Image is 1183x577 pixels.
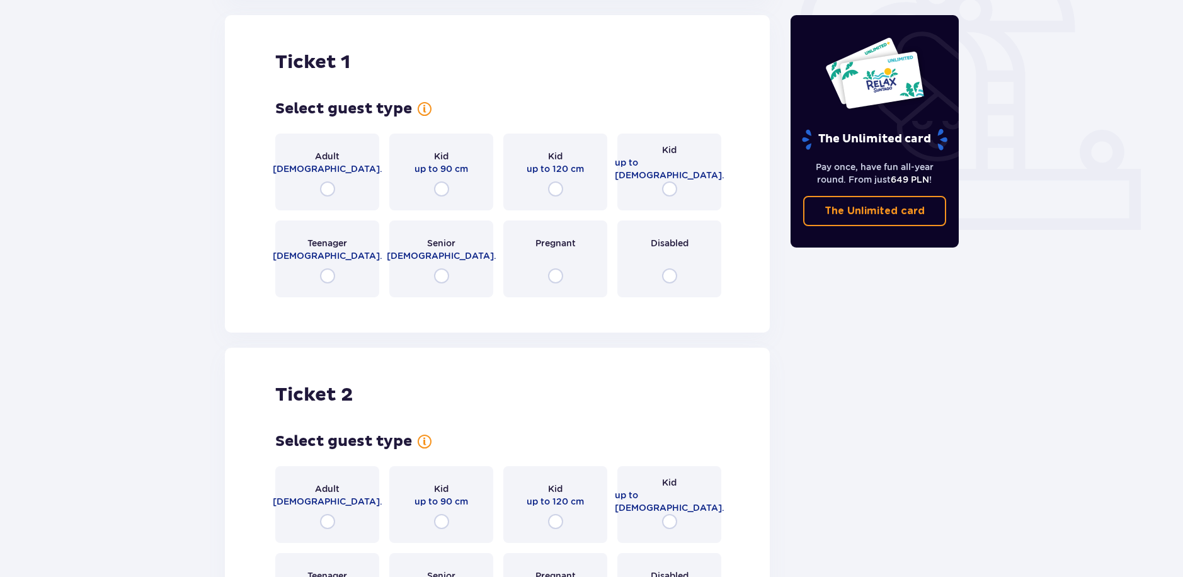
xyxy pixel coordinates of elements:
[615,156,724,181] p: up to [DEMOGRAPHIC_DATA].
[651,237,689,249] p: Disabled
[414,163,468,175] p: up to 90 cm
[803,161,947,186] p: Pay once, have fun all-year round. From just !
[427,237,455,249] p: Senior
[273,163,382,175] p: [DEMOGRAPHIC_DATA].
[662,476,677,489] p: Kid
[803,196,947,226] a: The Unlimited card
[825,204,925,218] p: The Unlimited card
[275,50,350,74] p: Ticket 1
[535,237,576,249] p: Pregnant
[315,483,340,495] p: Adult
[615,489,724,514] p: up to [DEMOGRAPHIC_DATA].
[275,432,412,451] p: Select guest type
[307,237,347,249] p: Teenager
[273,249,382,262] p: [DEMOGRAPHIC_DATA].
[315,150,340,163] p: Adult
[387,249,496,262] p: [DEMOGRAPHIC_DATA].
[548,150,563,163] p: Kid
[801,129,949,151] p: The Unlimited card
[275,100,412,118] p: Select guest type
[434,150,449,163] p: Kid
[434,483,449,495] p: Kid
[548,483,563,495] p: Kid
[891,174,929,185] span: 649 PLN
[527,163,584,175] p: up to 120 cm
[275,383,353,407] p: Ticket 2
[662,144,677,156] p: Kid
[414,495,468,508] p: up to 90 cm
[273,495,382,508] p: [DEMOGRAPHIC_DATA].
[527,495,584,508] p: up to 120 cm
